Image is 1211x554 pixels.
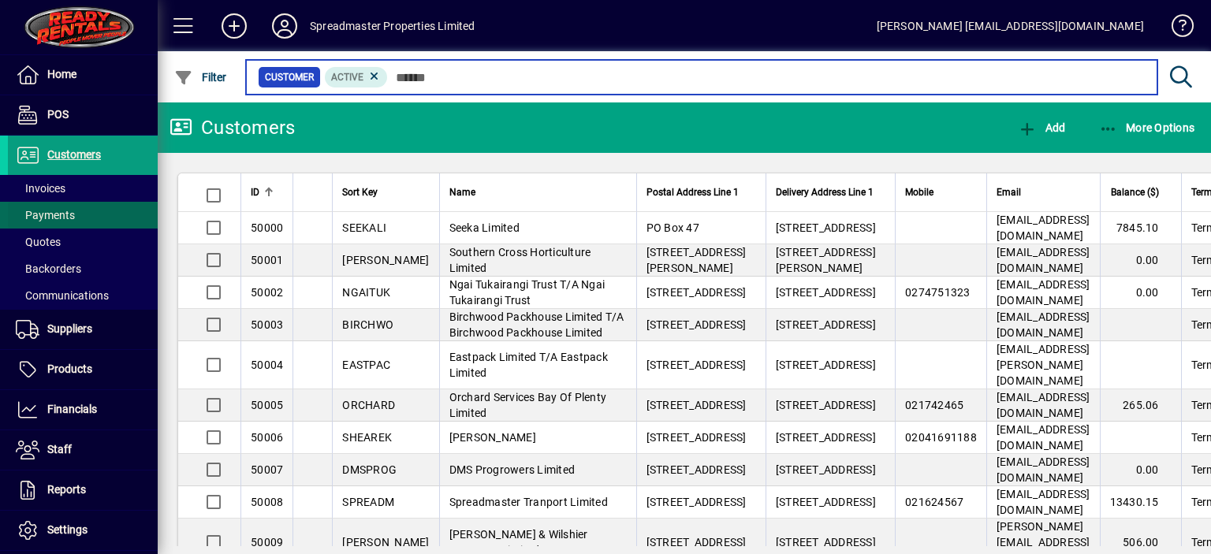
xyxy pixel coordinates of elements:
div: Mobile [905,184,977,201]
span: Communications [16,289,109,302]
a: Payments [8,202,158,229]
span: Mobile [905,184,933,201]
span: [STREET_ADDRESS][PERSON_NAME] [646,246,747,274]
span: Email [997,184,1021,201]
span: 50001 [251,254,283,266]
span: 0274751323 [905,286,971,299]
span: [STREET_ADDRESS] [646,399,747,411]
td: 265.06 [1100,389,1181,422]
span: Ngai Tukairangi Trust T/A Ngai Tukairangi Trust [449,278,605,307]
span: [STREET_ADDRESS] [776,431,876,444]
span: Quotes [16,236,61,248]
span: [EMAIL_ADDRESS][DOMAIN_NAME] [997,391,1090,419]
span: 50007 [251,463,283,476]
td: 0.00 [1100,277,1181,309]
span: Name [449,184,475,201]
span: [STREET_ADDRESS] [646,318,747,331]
button: More Options [1095,113,1199,142]
span: Filter [174,71,227,84]
td: 13430.15 [1100,486,1181,519]
div: Spreadmaster Properties Limited [310,13,475,39]
span: 50002 [251,286,283,299]
span: [STREET_ADDRESS] [646,463,747,476]
span: 50000 [251,221,283,234]
span: DMS Progrowers Limited [449,463,576,476]
span: Seeka Limited [449,221,520,234]
span: Postal Address Line 1 [646,184,739,201]
span: [EMAIL_ADDRESS][DOMAIN_NAME] [997,455,1090,484]
span: Active [331,72,363,83]
span: SEEKALI [342,221,386,234]
td: 0.00 [1100,244,1181,277]
span: SPREADM [342,496,394,508]
span: 50006 [251,431,283,444]
span: EASTPAC [342,359,390,371]
span: Products [47,363,92,375]
a: Invoices [8,175,158,202]
span: [STREET_ADDRESS] [646,431,747,444]
span: [STREET_ADDRESS] [776,463,876,476]
span: 50005 [251,399,283,411]
td: 0.00 [1100,454,1181,486]
span: Orchard Services Bay Of Plenty Limited [449,391,607,419]
span: ORCHARD [342,399,395,411]
span: [STREET_ADDRESS] [776,536,876,548]
button: Filter [170,63,231,91]
span: More Options [1099,121,1195,134]
span: [STREET_ADDRESS] [646,286,747,299]
div: Name [449,184,627,201]
span: Birchwood Packhouse Limited T/A Birchwood Packhouse Limited [449,310,624,339]
span: NGAITUK [342,286,390,299]
span: 50004 [251,359,283,371]
span: Add [1018,121,1065,134]
span: [STREET_ADDRESS][PERSON_NAME] [776,246,876,274]
span: Customers [47,148,101,161]
div: Balance ($) [1110,184,1173,201]
span: Spreadmaster Tranport Limited [449,496,608,508]
a: Suppliers [8,310,158,349]
a: Reports [8,470,158,510]
span: Eastpack Limited T/A Eastpack Limited [449,351,608,379]
div: Email [997,184,1090,201]
span: Staff [47,443,72,455]
span: Balance ($) [1111,184,1159,201]
span: Reports [47,483,86,496]
span: [STREET_ADDRESS] [776,221,876,234]
a: Backorders [8,255,158,282]
span: PO Box 47 [646,221,699,234]
span: Southern Cross Horticulture Limited [449,246,591,274]
span: POS [47,108,69,121]
span: [EMAIL_ADDRESS][DOMAIN_NAME] [997,310,1090,339]
span: Home [47,68,76,80]
span: Delivery Address Line 1 [776,184,874,201]
a: Financials [8,390,158,429]
span: [EMAIL_ADDRESS][DOMAIN_NAME] [997,423,1090,452]
span: [STREET_ADDRESS] [646,359,747,371]
span: Financials [47,403,97,415]
span: 021624567 [905,496,963,508]
span: 50008 [251,496,283,508]
span: [PERSON_NAME] [342,536,429,548]
span: Invoices [16,182,65,195]
span: [EMAIL_ADDRESS][DOMAIN_NAME] [997,214,1090,242]
span: [STREET_ADDRESS] [646,496,747,508]
span: [STREET_ADDRESS] [646,536,747,548]
span: DMSPROG [342,463,397,476]
span: 021742465 [905,399,963,411]
span: [STREET_ADDRESS] [776,496,876,508]
span: Sort Key [342,184,378,201]
span: [STREET_ADDRESS] [776,399,876,411]
span: [STREET_ADDRESS] [776,318,876,331]
span: 50009 [251,536,283,548]
button: Add [1014,113,1069,142]
span: [PERSON_NAME] [449,431,536,444]
span: Backorders [16,262,81,275]
span: Settings [47,523,88,536]
span: [EMAIL_ADDRESS][PERSON_NAME][DOMAIN_NAME] [997,343,1090,387]
div: Customers [170,115,295,140]
span: [STREET_ADDRESS] [776,286,876,299]
span: [EMAIL_ADDRESS][DOMAIN_NAME] [997,246,1090,274]
button: Add [209,12,259,40]
a: Settings [8,511,158,550]
span: 50003 [251,318,283,331]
